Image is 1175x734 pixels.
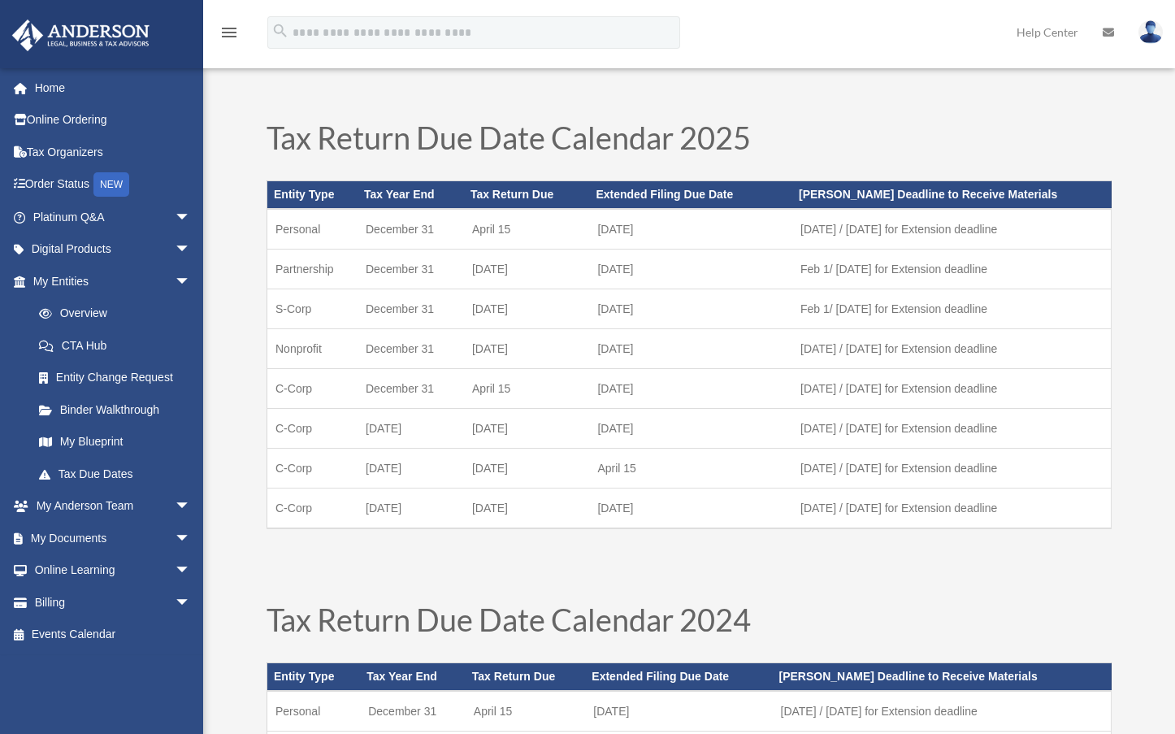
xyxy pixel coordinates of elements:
td: C-Corp [267,409,358,449]
td: Feb 1/ [DATE] for Extension deadline [792,250,1111,289]
a: Online Ordering [11,104,215,137]
td: [DATE] [464,409,590,449]
td: C-Corp [267,489,358,529]
a: Entity Change Request [23,362,215,394]
th: [PERSON_NAME] Deadline to Receive Materials [773,663,1112,691]
td: December 31 [360,691,466,732]
td: [DATE] [589,250,792,289]
th: Extended Filing Due Date [589,181,792,209]
span: arrow_drop_down [175,201,207,234]
td: [DATE] [464,250,590,289]
td: [DATE] [585,691,772,732]
td: December 31 [358,289,464,329]
td: S-Corp [267,289,358,329]
td: [DATE] [589,289,792,329]
th: Entity Type [267,663,361,691]
td: [DATE] [589,369,792,409]
a: Digital Productsarrow_drop_down [11,233,215,266]
td: [DATE] / [DATE] for Extension deadline [792,329,1111,369]
td: Partnership [267,250,358,289]
td: [DATE] [464,489,590,529]
a: My Blueprint [23,426,215,458]
h1: Tax Return Due Date Calendar 2024 [267,604,1112,643]
td: C-Corp [267,449,358,489]
td: December 31 [358,250,464,289]
th: Tax Return Due [464,181,590,209]
span: arrow_drop_down [175,490,207,523]
td: Personal [267,209,358,250]
th: Entity Type [267,181,358,209]
a: Overview [23,298,215,330]
td: December 31 [358,209,464,250]
a: My Documentsarrow_drop_down [11,522,215,554]
a: Platinum Q&Aarrow_drop_down [11,201,215,233]
a: My Anderson Teamarrow_drop_down [11,490,215,523]
img: Anderson Advisors Platinum Portal [7,20,154,51]
th: Extended Filing Due Date [585,663,772,691]
a: Online Learningarrow_drop_down [11,554,215,587]
i: menu [219,23,239,42]
td: [DATE] [589,489,792,529]
img: User Pic [1138,20,1163,44]
td: [DATE] [358,409,464,449]
td: [DATE] / [DATE] for Extension deadline [792,449,1111,489]
span: arrow_drop_down [175,586,207,619]
span: arrow_drop_down [175,265,207,298]
a: Events Calendar [11,619,215,651]
a: Home [11,72,215,104]
td: [DATE] / [DATE] for Extension deadline [792,209,1111,250]
td: [DATE] [464,329,590,369]
td: April 15 [466,691,586,732]
span: arrow_drop_down [175,554,207,588]
td: [DATE] [464,449,590,489]
a: Binder Walkthrough [23,393,215,426]
h1: Tax Return Due Date Calendar 2025 [267,122,1112,161]
td: April 15 [589,449,792,489]
td: December 31 [358,329,464,369]
td: [DATE] / [DATE] for Extension deadline [792,489,1111,529]
a: Tax Due Dates [23,458,207,490]
td: [DATE] [589,329,792,369]
td: [DATE] / [DATE] for Extension deadline [792,409,1111,449]
td: [DATE] / [DATE] for Extension deadline [773,691,1112,732]
span: arrow_drop_down [175,233,207,267]
td: [DATE] [464,289,590,329]
a: Tax Organizers [11,136,215,168]
div: NEW [93,172,129,197]
a: Billingarrow_drop_down [11,586,215,619]
td: [DATE] [589,209,792,250]
span: arrow_drop_down [175,522,207,555]
a: CTA Hub [23,329,215,362]
a: My Entitiesarrow_drop_down [11,265,215,298]
th: Tax Return Due [466,663,586,691]
td: [DATE] [358,449,464,489]
i: search [271,22,289,40]
td: Nonprofit [267,329,358,369]
td: April 15 [464,369,590,409]
td: December 31 [358,369,464,409]
td: [DATE] [589,409,792,449]
a: Order StatusNEW [11,168,215,202]
th: [PERSON_NAME] Deadline to Receive Materials [792,181,1111,209]
td: April 15 [464,209,590,250]
td: [DATE] / [DATE] for Extension deadline [792,369,1111,409]
td: [DATE] [358,489,464,529]
td: Personal [267,691,361,732]
td: C-Corp [267,369,358,409]
td: Feb 1/ [DATE] for Extension deadline [792,289,1111,329]
th: Tax Year End [358,181,464,209]
a: menu [219,28,239,42]
th: Tax Year End [360,663,466,691]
